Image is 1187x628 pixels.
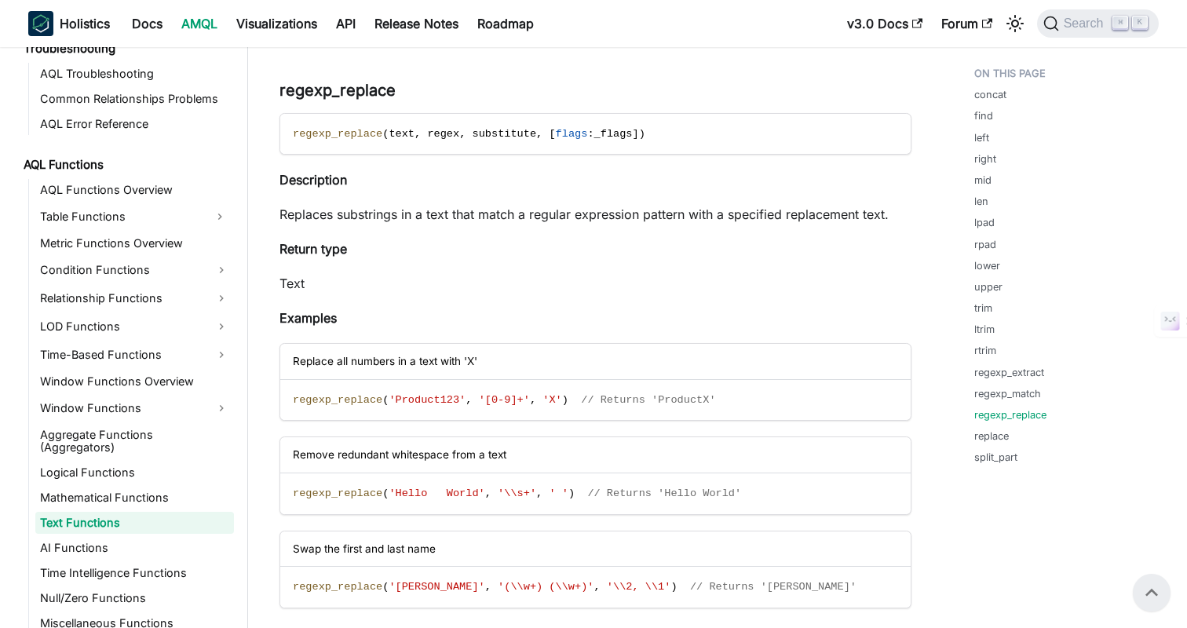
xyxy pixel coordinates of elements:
a: Visualizations [227,11,327,36]
span: '(\\w+) (\\w+)' [498,581,593,593]
a: Window Functions Overview [35,371,234,392]
a: LOD Functions [35,314,234,339]
span: ) [562,394,568,406]
a: len [974,194,988,209]
strong: Examples [279,310,337,326]
span: , [485,487,491,499]
span: , [485,581,491,593]
span: ) [670,581,677,593]
a: AQL Troubleshooting [35,63,234,85]
a: Common Relationships Problems [35,88,234,110]
span: [ [549,128,555,140]
span: : [587,128,593,140]
span: text [389,128,415,140]
b: Holistics [60,14,110,33]
a: Forum [932,11,1002,36]
span: // Returns 'Hello World' [587,487,741,499]
a: replace [974,429,1009,444]
a: Condition Functions [35,257,234,283]
span: , [530,394,536,406]
a: Table Functions [35,204,206,229]
span: regexp_replace [293,128,382,140]
a: AQL Error Reference [35,113,234,135]
a: AMQL [172,11,227,36]
button: Search (Command+K) [1037,9,1159,38]
span: '\\2, \\1' [607,581,671,593]
span: regexp_replace [293,487,382,499]
a: Window Functions [35,396,234,421]
a: regexp_replace [974,407,1046,422]
span: ( [382,487,389,499]
span: 'Product123' [389,394,466,406]
a: HolisticsHolistics [28,11,110,36]
a: Time-Based Functions [35,342,234,367]
span: ( [382,394,389,406]
a: mid [974,173,992,188]
span: , [536,128,542,140]
a: trim [974,301,992,316]
a: rpad [974,237,996,252]
p: Replaces substrings in a text that match a regular expression pattern with a specified replacemen... [279,205,911,224]
span: regexp_replace [293,394,382,406]
span: Search [1059,16,1113,31]
strong: Return type [279,241,347,257]
a: Relationship Functions [35,286,234,311]
span: '[0-9]+' [479,394,530,406]
span: ' ' [549,487,568,499]
span: , [536,487,542,499]
a: right [974,152,996,166]
span: flags [556,128,588,140]
a: Metric Functions Overview [35,232,234,254]
a: regexp_extract [974,365,1044,380]
span: , [466,394,472,406]
h3: regexp_replace [279,81,911,100]
a: v3.0 Docs [838,11,932,36]
span: regexp_replace [293,581,382,593]
span: ( [382,128,389,140]
span: ( [382,581,389,593]
span: '[PERSON_NAME]' [389,581,484,593]
a: ltrim [974,322,995,337]
a: Docs [122,11,172,36]
p: Text [279,274,911,293]
span: ] [633,128,639,140]
a: regexp_match [974,386,1041,401]
span: ) [568,487,575,499]
span: regex [427,128,459,140]
a: lpad [974,215,995,230]
a: Roadmap [468,11,543,36]
span: '\\s+' [498,487,536,499]
a: Logical Functions [35,462,234,484]
button: Switch between dark and light mode (currently light mode) [1003,11,1028,36]
strong: Description [279,172,347,188]
span: , [593,581,600,593]
span: // Returns '[PERSON_NAME]' [690,581,856,593]
span: , [459,128,466,140]
a: lower [974,258,1000,273]
span: 'Hello World' [389,487,484,499]
span: , [415,128,421,140]
a: left [974,130,989,145]
div: Remove redundant whitespace from a text [280,437,911,473]
span: ) [639,128,645,140]
a: find [974,108,993,123]
a: AQL Functions [19,154,234,176]
div: Swap the first and last name [280,531,911,567]
a: Time Intelligence Functions [35,562,234,584]
a: Release Notes [365,11,468,36]
a: Text Functions [35,512,234,534]
span: 'X' [542,394,561,406]
a: split_part [974,450,1017,465]
kbd: K [1132,16,1148,30]
div: Replace all numbers in a text with 'X' [280,344,911,379]
span: // Returns 'ProductX' [581,394,715,406]
a: upper [974,279,1003,294]
a: AQL Functions Overview [35,179,234,201]
a: AI Functions [35,537,234,559]
nav: Docs sidebar [13,47,248,628]
a: Mathematical Functions [35,487,234,509]
span: substitute [473,128,537,140]
a: Aggregate Functions (Aggregators) [35,424,234,458]
a: API [327,11,365,36]
a: concat [974,87,1006,102]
